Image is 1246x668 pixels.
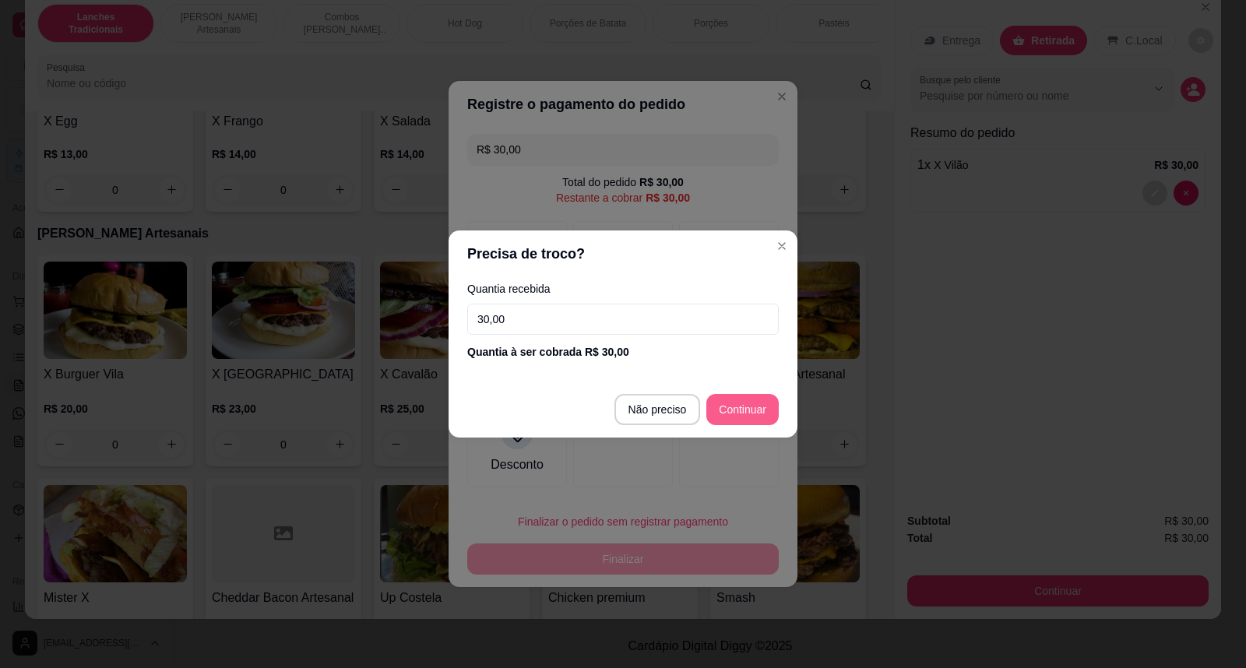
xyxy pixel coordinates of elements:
button: Não preciso [614,394,701,425]
header: Precisa de troco? [449,230,797,277]
button: Close [769,234,794,258]
button: Continuar [706,394,779,425]
label: Quantia recebida [467,283,779,294]
div: Quantia à ser cobrada R$ 30,00 [467,344,779,360]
